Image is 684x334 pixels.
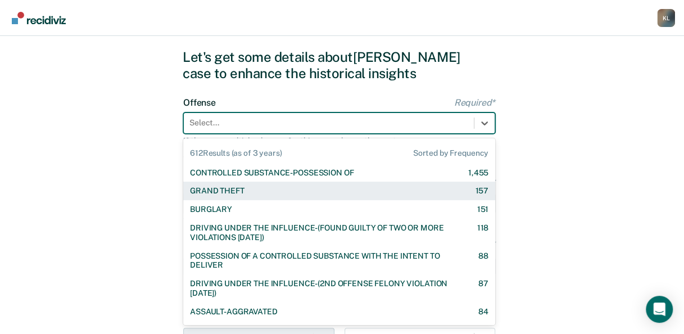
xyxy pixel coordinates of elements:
[477,205,488,214] div: 151
[183,49,501,82] div: Let's get some details about [PERSON_NAME] case to enhance the historical insights
[190,251,459,270] div: POSSESSION OF A CONTROLLED SUBSTANCE WITH THE INTENT TO DELIVER
[454,97,495,108] span: Required*
[475,186,488,196] div: 157
[190,168,354,178] div: CONTROLLED SUBSTANCE-POSSESSION OF
[190,223,457,242] div: DRIVING UNDER THE INFLUENCE-(FOUND GUILTY OF TWO OR MORE VIOLATIONS [DATE])
[413,148,488,158] span: Sorted by Frequency
[190,279,459,298] div: DRIVING UNDER THE INFLUENCE-(2ND OFFENSE FELONY VIOLATION [DATE])
[477,223,488,242] div: 118
[478,251,488,270] div: 88
[190,307,277,317] div: ASSAULT-AGGRAVATED
[478,279,488,298] div: 87
[657,9,675,27] div: K L
[190,205,232,214] div: BURGLARY
[657,9,675,27] button: Profile dropdown button
[183,136,495,146] div: If there are multiple charges for this case, choose the most severe
[190,148,282,158] span: 612 Results (as of 3 years)
[190,186,244,196] div: GRAND THEFT
[183,97,495,108] label: Offense
[478,307,488,317] div: 84
[12,12,66,24] img: Recidiviz
[646,296,673,323] div: Open Intercom Messenger
[468,168,488,178] div: 1,455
